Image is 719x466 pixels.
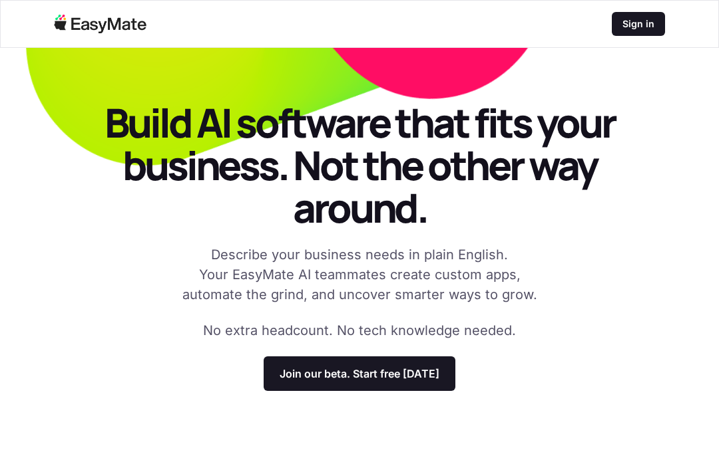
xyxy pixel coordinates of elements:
p: Build AI software that fits your business. Not the other way around. [53,101,666,229]
a: Join our beta. Start free [DATE] [264,356,455,391]
p: No extra headcount. No tech knowledge needed. [203,320,516,340]
p: Describe your business needs in plain English. Your EasyMate AI teammates create custom apps, aut... [173,245,546,304]
p: Sign in [622,17,654,31]
a: Sign in [612,12,665,36]
p: Join our beta. Start free [DATE] [280,367,439,380]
